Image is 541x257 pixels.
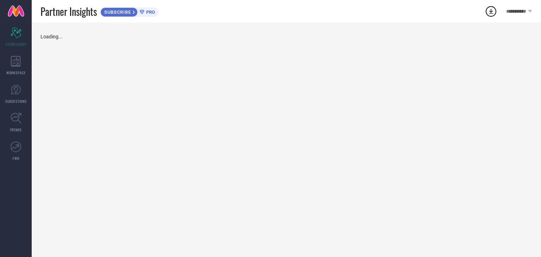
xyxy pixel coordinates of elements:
span: Partner Insights [41,4,97,19]
div: Open download list [485,5,497,18]
span: WORKSPACE [6,70,26,75]
span: Loading... [41,34,63,39]
span: TRENDS [10,127,22,132]
span: SUBSCRIBE [101,10,133,15]
span: PRO [144,10,155,15]
a: SUBSCRIBEPRO [100,6,158,17]
span: FWD [13,156,19,161]
span: SUGGESTIONS [5,99,27,104]
span: SCORECARDS [6,42,26,47]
